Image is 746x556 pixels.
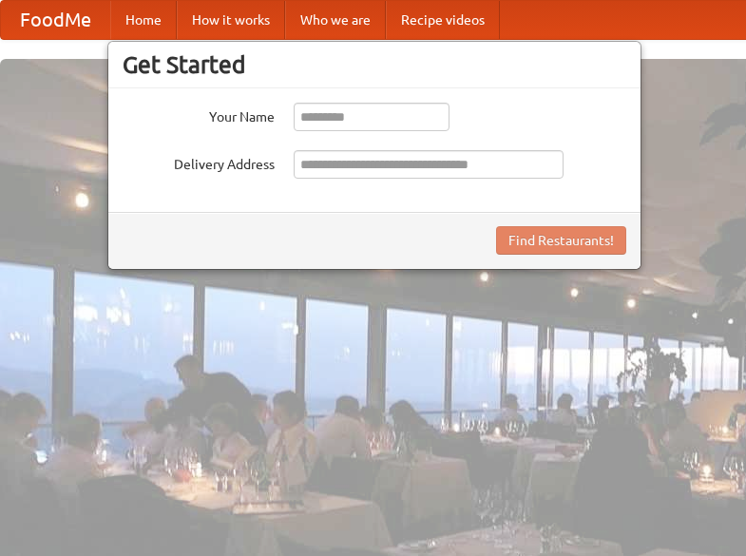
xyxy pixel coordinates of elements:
[123,150,275,174] label: Delivery Address
[285,1,386,39] a: Who we are
[1,1,110,39] a: FoodMe
[386,1,500,39] a: Recipe videos
[123,103,275,126] label: Your Name
[110,1,177,39] a: Home
[177,1,285,39] a: How it works
[496,226,626,255] button: Find Restaurants!
[123,50,626,79] h3: Get Started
